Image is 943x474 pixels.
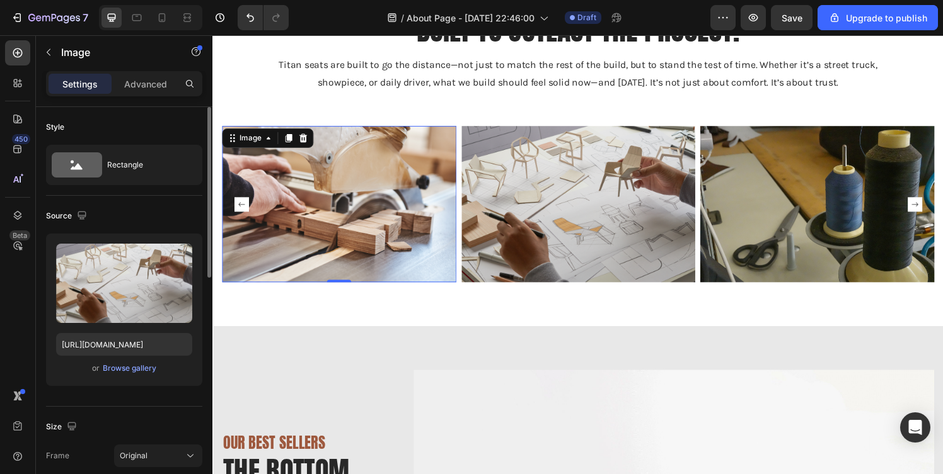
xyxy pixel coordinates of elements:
div: 450 [12,134,30,144]
div: Size [46,419,79,436]
button: Save [771,5,813,30]
span: Save [782,13,802,23]
button: 7 [5,5,94,30]
div: Undo/Redo [238,5,289,30]
div: Upgrade to publish [828,11,927,25]
input: https://example.com/image.jpg [56,333,192,356]
div: Beta [9,230,30,240]
iframe: Design area [212,35,943,474]
button: Original [114,444,202,467]
span: Original [120,450,148,461]
p: 7 [83,10,88,25]
div: Source [46,208,90,225]
div: Open Intercom Messenger [900,412,930,443]
p: Image [61,45,168,60]
div: Browse gallery [103,363,156,374]
span: Draft [577,12,596,23]
img: Alt Image [504,94,747,255]
div: Rectangle [107,150,184,179]
span: or [92,361,100,376]
img: preview-image [56,244,192,323]
img: Alt Image [257,94,500,255]
p: OUR BEST SELLERS [11,412,188,432]
button: Browse gallery [102,362,157,375]
div: Style [46,121,64,133]
p: Settings [62,77,98,91]
label: Frame [46,450,69,461]
p: Advanced [124,77,167,91]
button: Upgrade to publish [818,5,938,30]
button: Carousel Next Arrow [717,165,737,185]
span: / [401,11,404,25]
span: About Page - [DATE] 22:46:00 [407,11,535,25]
